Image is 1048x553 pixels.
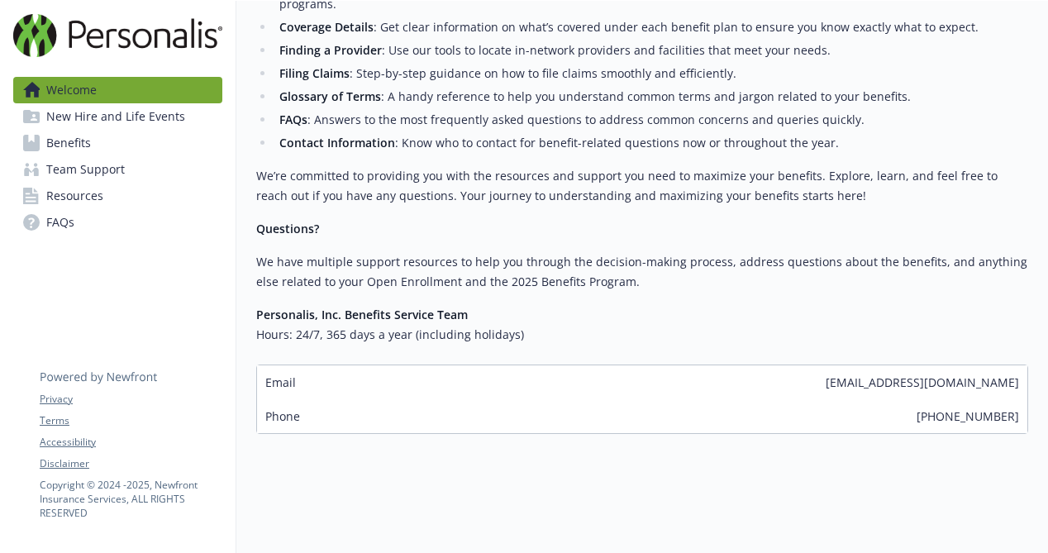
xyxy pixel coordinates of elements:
[274,87,1028,107] li: : A handy reference to help you understand common terms and jargon related to your benefits.
[256,221,319,236] strong: Questions?
[256,325,1028,345] h6: Hours: 24/7, 365 days a year (including holidays)​
[279,135,395,150] strong: Contact Information
[279,88,381,104] strong: Glossary of Terms
[279,65,350,81] strong: Filing Claims
[274,64,1028,83] li: : Step-by-step guidance on how to file claims smoothly and efficiently.
[13,77,222,103] a: Welcome
[40,413,222,428] a: Terms
[256,307,468,322] strong: Personalis, Inc. Benefits Service Team
[40,435,222,450] a: Accessibility
[13,130,222,156] a: Benefits
[40,478,222,520] p: Copyright © 2024 - 2025 , Newfront Insurance Services, ALL RIGHTS RESERVED
[265,408,300,425] span: Phone
[46,77,97,103] span: Welcome
[40,392,222,407] a: Privacy
[279,112,307,127] strong: FAQs
[46,103,185,130] span: New Hire and Life Events
[40,456,222,471] a: Disclaimer
[274,41,1028,60] li: : Use our tools to locate in-network providers and facilities that meet your needs.
[46,209,74,236] span: FAQs
[274,17,1028,37] li: : Get clear information on what’s covered under each benefit plan to ensure you know exactly what...
[279,42,382,58] strong: Finding a Provider
[46,183,103,209] span: Resources
[13,183,222,209] a: Resources
[265,374,296,391] span: Email
[826,374,1019,391] span: [EMAIL_ADDRESS][DOMAIN_NAME]
[13,209,222,236] a: FAQs
[46,130,91,156] span: Benefits
[256,166,1028,206] p: We’re committed to providing you with the resources and support you need to maximize your benefit...
[274,133,1028,153] li: : Know who to contact for benefit-related questions now or throughout the year.
[13,103,222,130] a: New Hire and Life Events
[274,110,1028,130] li: : Answers to the most frequently asked questions to address common concerns and queries quickly.
[917,408,1019,425] span: [PHONE_NUMBER]
[46,156,125,183] span: Team Support
[279,19,374,35] strong: Coverage Details
[256,252,1028,292] p: We have multiple support resources to help you through the decision-making process, address quest...
[13,156,222,183] a: Team Support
